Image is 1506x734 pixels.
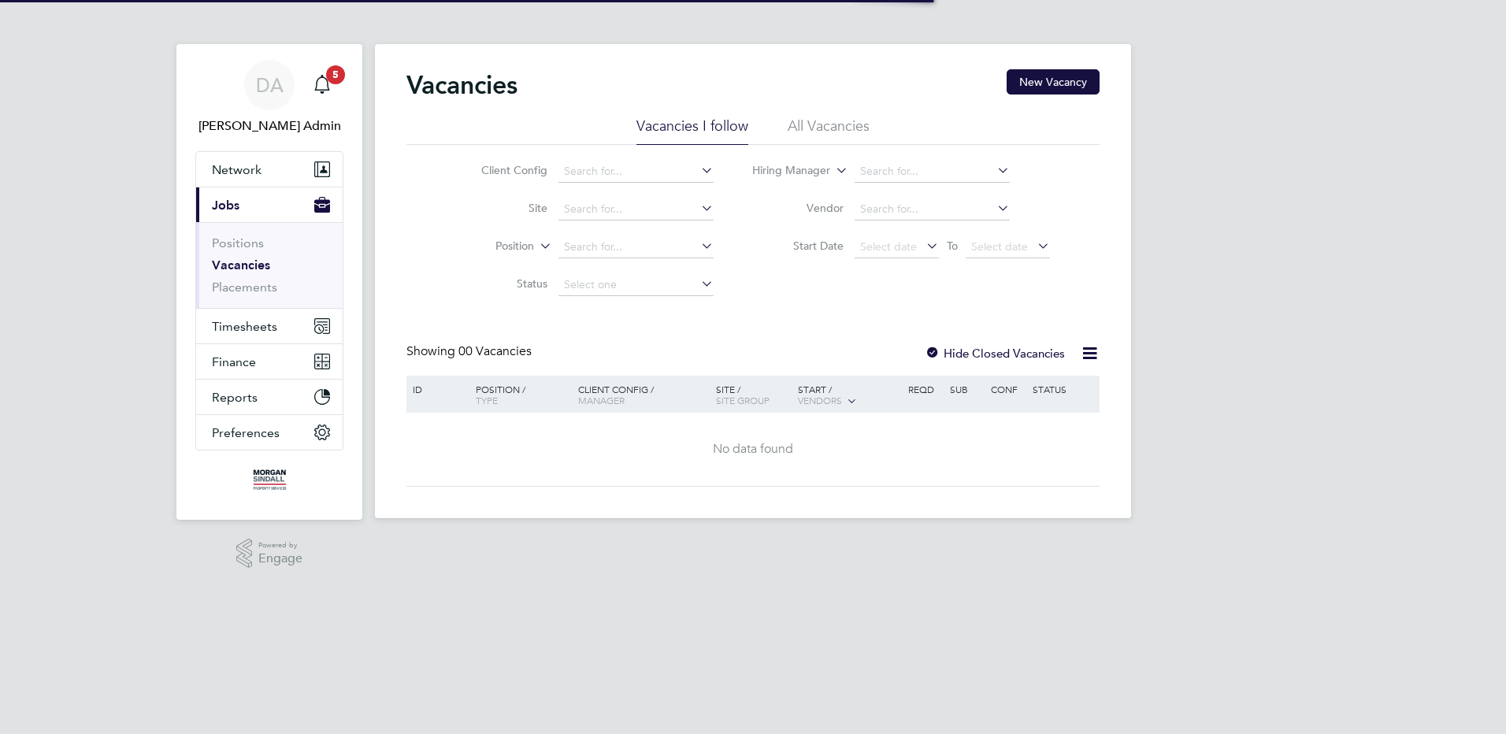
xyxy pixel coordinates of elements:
label: Position [443,239,534,254]
div: Sub [946,376,987,402]
span: Select date [971,239,1028,254]
span: Reports [212,390,258,405]
div: Reqd [904,376,945,402]
a: DA[PERSON_NAME] Admin [195,60,343,135]
a: Powered byEngage [236,539,303,569]
label: Site [457,201,547,215]
span: Finance [212,354,256,369]
button: Timesheets [196,309,343,343]
input: Select one [558,274,714,296]
span: Network [212,162,262,177]
li: Vacancies I follow [636,117,748,145]
span: 00 Vacancies [458,343,532,359]
div: Client Config / [574,376,712,413]
li: All Vacancies [788,117,870,145]
div: No data found [409,441,1097,458]
div: Jobs [196,222,343,308]
span: Timesheets [212,319,277,334]
div: ID [409,376,464,402]
label: Hiring Manager [740,163,830,179]
a: Placements [212,280,277,295]
a: Vacancies [212,258,270,272]
span: Engage [258,552,302,565]
span: Site Group [716,394,770,406]
input: Search for... [558,236,714,258]
span: To [942,235,963,256]
button: Preferences [196,415,343,450]
span: Jobs [212,198,239,213]
button: Jobs [196,187,343,222]
span: Select date [860,239,917,254]
input: Search for... [558,161,714,183]
div: Showing [406,343,535,360]
span: 5 [326,65,345,84]
span: Manager [578,394,625,406]
label: Status [457,276,547,291]
span: DA [256,75,284,95]
span: Vendors [798,394,842,406]
input: Search for... [855,161,1010,183]
label: Hide Closed Vacancies [925,346,1065,361]
div: Position / [464,376,574,413]
button: Finance [196,344,343,379]
nav: Main navigation [176,44,362,520]
div: Status [1029,376,1097,402]
span: Type [476,394,498,406]
h2: Vacancies [406,69,517,101]
div: Conf [987,376,1028,402]
label: Vendor [753,201,844,215]
a: Go to home page [195,466,343,491]
button: Network [196,152,343,187]
img: morgansindallpropertyservices-logo-retina.png [250,466,288,491]
div: Site / [712,376,795,413]
span: Preferences [212,425,280,440]
button: New Vacancy [1007,69,1100,95]
input: Search for... [855,198,1010,221]
span: Daniel Owen Admin [195,117,343,135]
a: Positions [212,235,264,250]
a: 5 [306,60,338,110]
div: Start / [794,376,904,415]
input: Search for... [558,198,714,221]
label: Client Config [457,163,547,177]
span: Powered by [258,539,302,552]
label: Start Date [753,239,844,253]
button: Reports [196,380,343,414]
